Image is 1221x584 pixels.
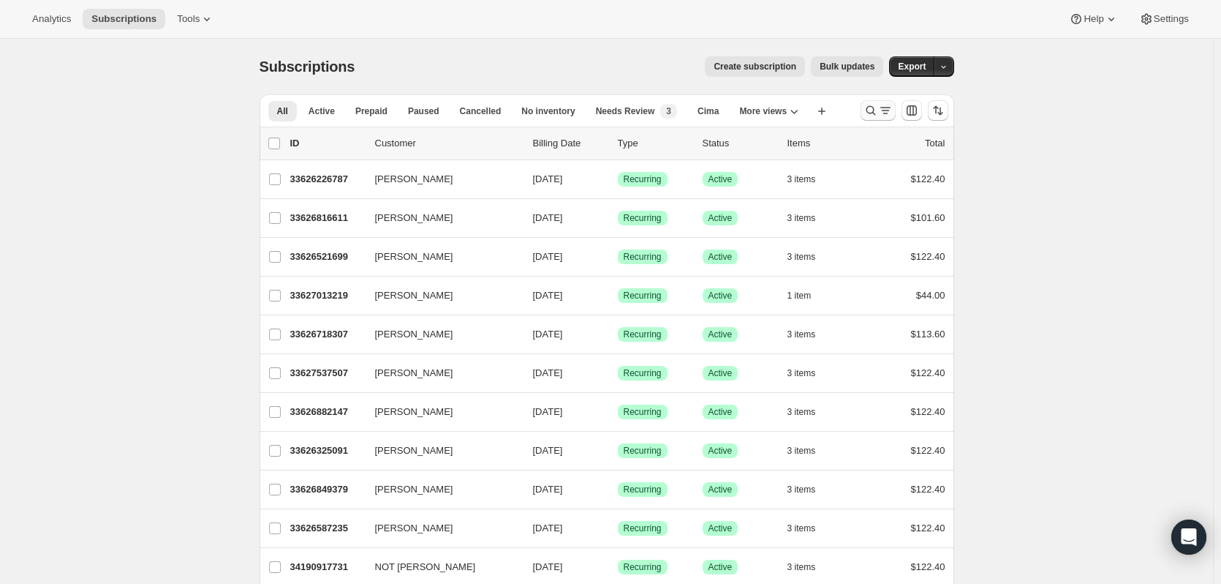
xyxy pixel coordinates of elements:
[787,406,816,418] span: 3 items
[703,136,776,151] p: Status
[624,367,662,379] span: Recurring
[787,441,832,461] button: 3 items
[355,105,388,117] span: Prepaid
[290,247,945,267] div: 33626521699[PERSON_NAME][DATE]SuccessRecurringSuccessActive3 items$122.40
[911,251,945,262] span: $122.40
[787,557,832,577] button: 3 items
[533,445,563,456] span: [DATE]
[533,251,563,262] span: [DATE]
[290,560,363,574] p: 34190917731
[290,250,363,264] p: 33626521699
[708,290,733,302] span: Active
[366,555,513,579] button: NOT [PERSON_NAME]
[911,561,945,572] span: $122.40
[624,484,662,495] span: Recurring
[91,13,156,25] span: Subscriptions
[290,136,363,151] p: ID
[290,136,945,151] div: IDCustomerBilling DateTypeStatusItemsTotal
[168,9,223,29] button: Tools
[408,105,439,117] span: Paused
[366,517,513,540] button: [PERSON_NAME]
[787,212,816,224] span: 3 items
[787,484,816,495] span: 3 items
[375,250,453,264] span: [PERSON_NAME]
[925,136,945,151] p: Total
[787,251,816,263] span: 3 items
[787,329,816,340] span: 3 items
[861,100,896,121] button: Search and filter results
[730,101,807,121] button: More views
[277,105,288,117] span: All
[290,443,363,458] p: 33626325091
[290,405,363,419] p: 33626882147
[290,288,363,303] p: 33627013219
[739,105,787,117] span: More views
[624,251,662,263] span: Recurring
[787,523,816,534] span: 3 items
[624,290,662,302] span: Recurring
[1171,520,1206,555] div: Open Intercom Messenger
[290,363,945,383] div: 33627537507[PERSON_NAME][DATE]SuccessRecurringSuccessActive3 items$122.40
[787,285,828,306] button: 1 item
[708,406,733,418] span: Active
[714,61,796,72] span: Create subscription
[911,367,945,378] span: $122.40
[1060,9,1127,29] button: Help
[1154,13,1189,25] span: Settings
[624,561,662,573] span: Recurring
[787,445,816,457] span: 3 items
[32,13,71,25] span: Analytics
[290,366,363,381] p: 33627537507
[596,105,655,117] span: Needs Review
[916,290,945,301] span: $44.00
[911,445,945,456] span: $122.40
[787,173,816,185] span: 3 items
[624,212,662,224] span: Recurring
[290,441,945,461] div: 33626325091[PERSON_NAME][DATE]SuccessRecurringSuccessActive3 items$122.40
[787,136,861,151] div: Items
[911,212,945,223] span: $101.60
[787,169,832,190] button: 3 items
[1084,13,1103,25] span: Help
[375,172,453,187] span: [PERSON_NAME]
[533,212,563,223] span: [DATE]
[911,173,945,184] span: $122.40
[260,59,355,75] span: Subscriptions
[375,443,453,458] span: [PERSON_NAME]
[911,406,945,417] span: $122.40
[375,366,453,381] span: [PERSON_NAME]
[533,484,563,495] span: [DATE]
[290,479,945,500] div: 33626849379[PERSON_NAME][DATE]SuccessRecurringSuccessActive3 items$122.40
[533,406,563,417] span: [DATE]
[366,245,513,269] button: [PERSON_NAME]
[290,327,363,342] p: 33626718307
[309,105,335,117] span: Active
[618,136,691,151] div: Type
[787,479,832,500] button: 3 items
[23,9,80,29] button: Analytics
[624,329,662,340] span: Recurring
[460,105,502,117] span: Cancelled
[708,212,733,224] span: Active
[375,211,453,225] span: [PERSON_NAME]
[810,101,833,121] button: Create new view
[624,406,662,418] span: Recurring
[624,523,662,534] span: Recurring
[708,523,733,534] span: Active
[901,100,922,121] button: Customize table column order and visibility
[290,482,363,497] p: 33626849379
[533,136,606,151] p: Billing Date
[375,405,453,419] span: [PERSON_NAME]
[533,523,563,534] span: [DATE]
[787,247,832,267] button: 3 items
[375,560,476,574] span: NOT [PERSON_NAME]
[911,523,945,534] span: $122.40
[375,482,453,497] span: [PERSON_NAME]
[787,518,832,539] button: 3 items
[708,445,733,457] span: Active
[708,484,733,495] span: Active
[705,56,805,77] button: Create subscription
[290,402,945,422] div: 33626882147[PERSON_NAME][DATE]SuccessRecurringSuccessActive3 items$122.40
[290,518,945,539] div: 33626587235[PERSON_NAME][DATE]SuccessRecurringSuccessActive3 items$122.40
[1130,9,1198,29] button: Settings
